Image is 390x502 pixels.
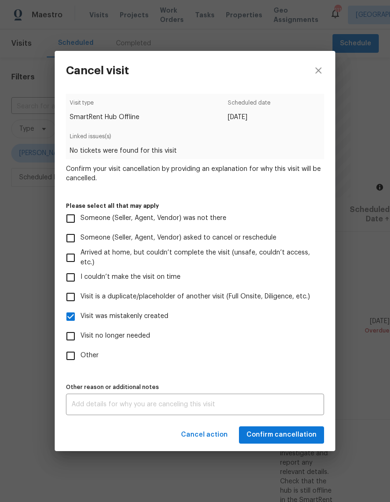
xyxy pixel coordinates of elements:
span: Confirm cancellation [246,429,317,441]
span: Confirm your visit cancellation by providing an explanation for why this visit will be cancelled. [66,164,324,183]
button: Cancel action [177,426,231,444]
span: Linked issues(s) [70,132,320,146]
span: Visit was mistakenly created [80,311,168,321]
span: Visit type [70,98,139,113]
span: SmartRent Hub Offline [70,113,139,122]
label: Other reason or additional notes [66,384,324,390]
h3: Cancel visit [66,64,129,77]
span: No tickets were found for this visit [70,146,320,156]
span: Arrived at home, but couldn’t complete the visit (unsafe, couldn’t access, etc.) [80,248,317,268]
span: Cancel action [181,429,228,441]
span: [DATE] [228,113,270,122]
span: Other [80,351,99,361]
button: Confirm cancellation [239,426,324,444]
span: I couldn’t make the visit on time [80,272,181,282]
span: Visit is a duplicate/placeholder of another visit (Full Onsite, Diligence, etc.) [80,292,310,302]
span: Visit no longer needed [80,331,150,341]
span: Scheduled date [228,98,270,113]
button: close [302,51,335,90]
label: Please select all that may apply [66,203,324,209]
span: Someone (Seller, Agent, Vendor) was not there [80,213,226,223]
span: Someone (Seller, Agent, Vendor) asked to cancel or reschedule [80,233,276,243]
